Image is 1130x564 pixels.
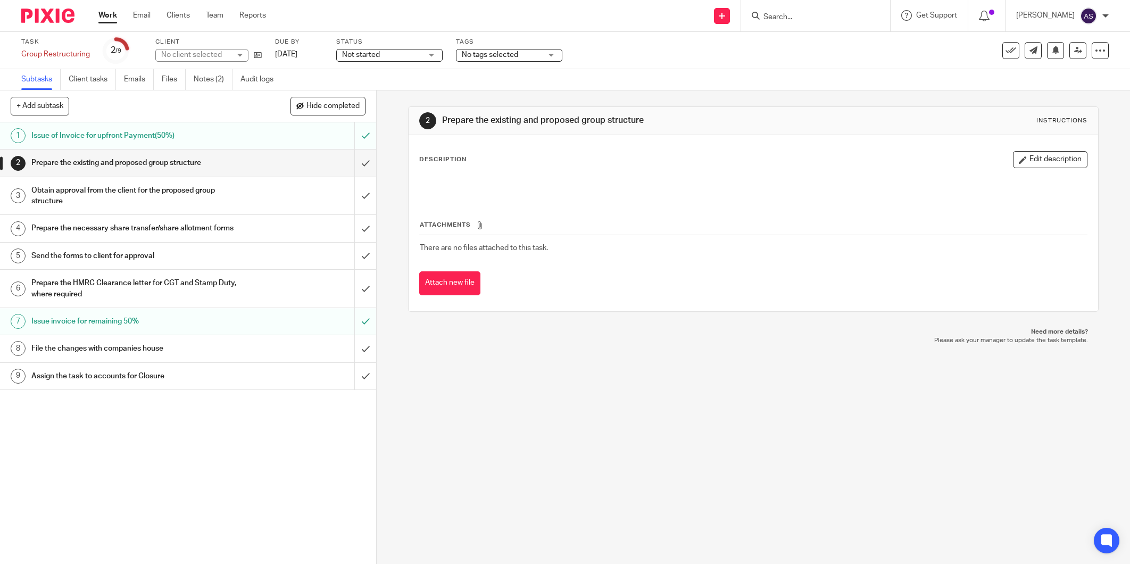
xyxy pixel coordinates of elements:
[111,44,121,56] div: 2
[69,69,116,90] a: Client tasks
[239,10,266,21] a: Reports
[194,69,232,90] a: Notes (2)
[21,49,90,60] div: Group Restructuring
[31,368,240,384] h1: Assign the task to accounts for Closure
[1016,10,1075,21] p: [PERSON_NAME]
[11,341,26,356] div: 8
[419,271,480,295] button: Attach new file
[762,13,858,22] input: Search
[342,51,380,59] span: Not started
[155,38,262,46] label: Client
[456,38,562,46] label: Tags
[31,220,240,236] h1: Prepare the necessary share transfer/share allotment forms
[206,10,223,21] a: Team
[11,281,26,296] div: 6
[290,97,365,115] button: Hide completed
[419,336,1088,345] p: Please ask your manager to update the task template.
[21,9,74,23] img: Pixie
[11,369,26,384] div: 9
[11,188,26,203] div: 3
[133,10,151,21] a: Email
[11,248,26,263] div: 5
[162,69,186,90] a: Files
[98,10,117,21] a: Work
[31,155,240,171] h1: Prepare the existing and proposed group structure
[11,97,69,115] button: + Add subtask
[11,314,26,329] div: 7
[419,155,467,164] p: Description
[916,12,957,19] span: Get Support
[240,69,281,90] a: Audit logs
[31,183,240,210] h1: Obtain approval from the client for the proposed group structure
[1013,151,1087,168] button: Edit description
[31,313,240,329] h1: Issue invoice for remaining 50%
[420,222,471,228] span: Attachments
[31,128,240,144] h1: Issue of Invoice for upfront Payment(50%)
[31,341,240,356] h1: File the changes with companies house
[462,51,518,59] span: No tags selected
[115,48,121,54] small: /9
[275,38,323,46] label: Due by
[275,51,297,58] span: [DATE]
[336,38,443,46] label: Status
[21,38,90,46] label: Task
[420,244,548,252] span: There are no files attached to this task.
[419,112,436,129] div: 2
[306,102,360,111] span: Hide completed
[11,156,26,171] div: 2
[442,115,776,126] h1: Prepare the existing and proposed group structure
[124,69,154,90] a: Emails
[31,275,240,302] h1: Prepare the HMRC Clearance letter for CGT and Stamp Duty, where required
[161,49,230,60] div: No client selected
[167,10,190,21] a: Clients
[1080,7,1097,24] img: svg%3E
[11,221,26,236] div: 4
[21,69,61,90] a: Subtasks
[419,328,1088,336] p: Need more details?
[11,128,26,143] div: 1
[31,248,240,264] h1: Send the forms to client for approval
[1036,117,1087,125] div: Instructions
